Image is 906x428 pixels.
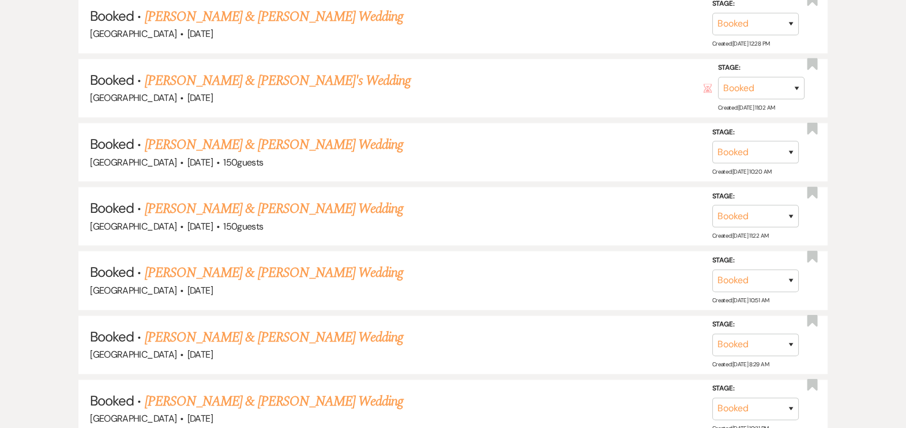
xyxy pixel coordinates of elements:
a: [PERSON_NAME] & [PERSON_NAME] Wedding [145,198,403,219]
a: [PERSON_NAME] & [PERSON_NAME] Wedding [145,327,403,348]
a: [PERSON_NAME] & [PERSON_NAME] Wedding [145,262,403,283]
span: Booked [90,7,134,25]
span: [GEOGRAPHIC_DATA] [90,220,176,232]
span: Created: [DATE] 10:51 AM [712,296,769,304]
span: [GEOGRAPHIC_DATA] [90,156,176,168]
label: Stage: [712,126,799,139]
label: Stage: [712,318,799,331]
a: [PERSON_NAME] & [PERSON_NAME] Wedding [145,391,403,412]
span: Created: [DATE] 10:20 AM [712,168,771,175]
span: [DATE] [187,156,213,168]
span: [GEOGRAPHIC_DATA] [90,412,176,425]
a: [PERSON_NAME] & [PERSON_NAME]'s Wedding [145,70,411,91]
span: Created: [DATE] 11:02 AM [718,104,775,111]
span: [DATE] [187,348,213,361]
span: Created: [DATE] 12:28 PM [712,40,769,47]
span: Booked [90,263,134,281]
span: [GEOGRAPHIC_DATA] [90,92,176,104]
span: [GEOGRAPHIC_DATA] [90,28,176,40]
a: [PERSON_NAME] & [PERSON_NAME] Wedding [145,6,403,27]
span: 150 guests [223,220,263,232]
span: Created: [DATE] 8:29 AM [712,361,769,368]
span: Booked [90,135,134,153]
span: 150 guests [223,156,263,168]
span: [DATE] [187,412,213,425]
label: Stage: [712,382,799,395]
span: Booked [90,71,134,89]
span: [DATE] [187,284,213,296]
label: Stage: [712,254,799,267]
span: [DATE] [187,28,213,40]
span: Booked [90,199,134,217]
span: Created: [DATE] 11:22 AM [712,232,768,239]
span: Booked [90,328,134,346]
a: [PERSON_NAME] & [PERSON_NAME] Wedding [145,134,403,155]
label: Stage: [718,62,805,74]
span: [GEOGRAPHIC_DATA] [90,284,176,296]
label: Stage: [712,190,799,203]
span: [GEOGRAPHIC_DATA] [90,348,176,361]
span: Booked [90,392,134,410]
span: [DATE] [187,92,213,104]
span: [DATE] [187,220,213,232]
